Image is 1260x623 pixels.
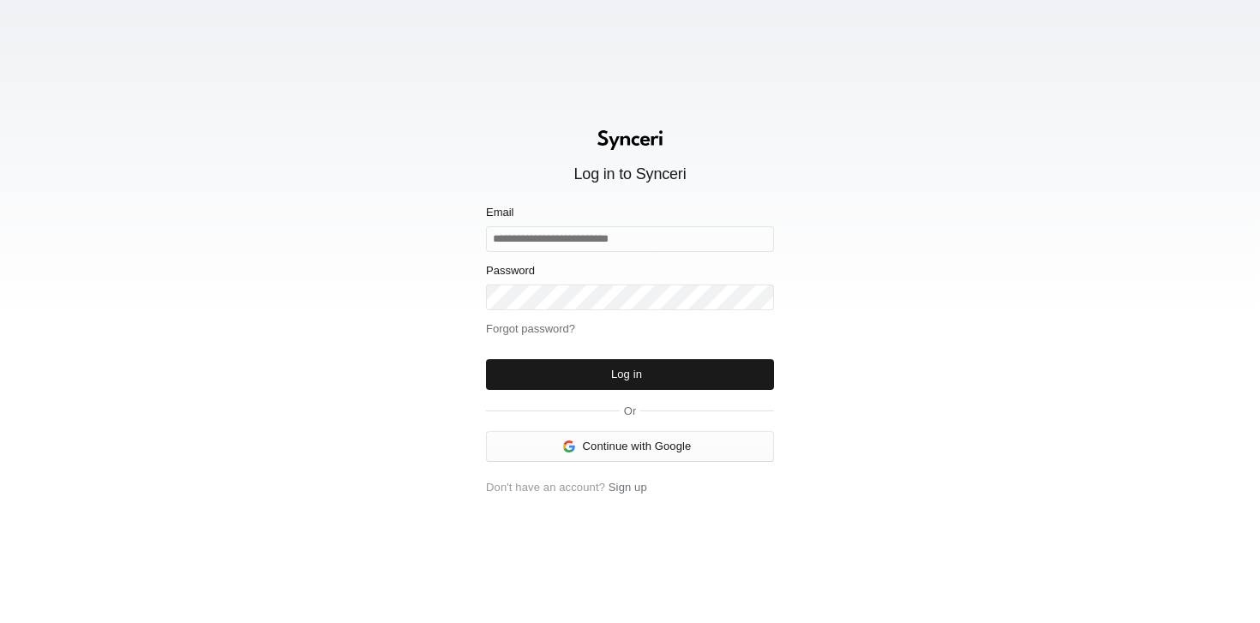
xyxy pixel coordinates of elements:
div: Password [486,264,774,285]
div: Email [486,206,774,226]
a: Sign up [609,481,647,494]
button: Continue with Google [486,431,774,462]
button: Log in [486,359,774,390]
div: Log in to Synceri [573,165,686,183]
div: Don't have an account? [486,481,647,494]
a: Forgot password? [486,322,774,335]
div: Log in [496,368,757,381]
div: Continue with Google [496,440,757,453]
div: Or [620,404,640,417]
